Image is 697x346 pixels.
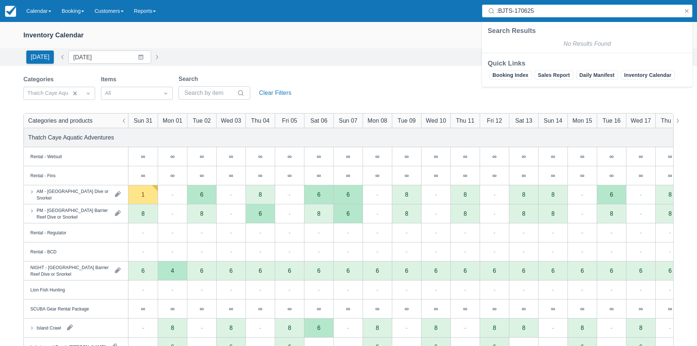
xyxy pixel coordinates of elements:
[216,147,246,166] div: ∞
[435,285,437,294] div: -
[669,285,671,294] div: -
[37,188,109,201] div: AM - [GEOGRAPHIC_DATA] Dive or Snorkel
[230,228,232,237] div: -
[216,300,246,319] div: ∞
[435,209,437,218] div: -
[661,116,679,125] div: Thu 18
[581,190,583,199] div: -
[201,228,203,237] div: -
[522,211,525,216] div: 8
[363,261,392,280] div: 6
[85,90,92,97] span: Dropdown icon
[246,300,275,319] div: ∞
[523,285,525,294] div: -
[376,228,378,237] div: -
[187,147,216,166] div: ∞
[509,261,538,280] div: 6
[522,153,526,159] div: ∞
[563,41,611,47] em: No Results Found
[230,190,232,199] div: -
[128,300,158,319] div: ∞
[310,116,327,125] div: Sat 06
[515,116,532,125] div: Sat 13
[200,306,204,312] div: ∞
[639,172,643,178] div: ∞
[597,147,626,166] div: ∞
[405,172,409,178] div: ∞
[179,75,201,83] label: Search
[426,116,446,125] div: Wed 10
[494,285,495,294] div: -
[216,261,246,280] div: 6
[375,153,379,159] div: ∞
[368,116,387,125] div: Mon 08
[30,172,56,179] div: Rental - Fins
[434,306,438,312] div: ∞
[538,147,567,166] div: ∞
[487,116,502,125] div: Fri 12
[597,261,626,280] div: 6
[492,153,496,159] div: ∞
[494,190,495,199] div: -
[392,300,421,319] div: ∞
[464,228,466,237] div: -
[434,268,438,274] div: 6
[405,191,408,197] div: 8
[597,300,626,319] div: ∞
[346,153,350,159] div: ∞
[538,300,567,319] div: ∞
[376,268,379,274] div: 6
[304,147,333,166] div: ∞
[406,247,408,256] div: -
[23,75,57,84] label: Categories
[333,166,363,185] div: ∞
[187,300,216,319] div: ∞
[492,172,496,178] div: ∞
[333,300,363,319] div: ∞
[171,268,174,274] div: 4
[668,172,672,178] div: ∞
[668,268,672,274] div: 6
[544,116,562,125] div: Sun 14
[668,153,672,159] div: ∞
[621,71,675,79] a: Inventory Calendar
[201,285,203,294] div: -
[128,166,158,185] div: ∞
[221,116,241,125] div: Wed 03
[523,247,525,256] div: -
[376,209,378,218] div: -
[172,209,173,218] div: -
[480,261,509,280] div: 6
[37,207,109,220] div: PM - [GEOGRAPHIC_DATA] Barrier Reef Dive or Snorkel
[655,300,685,319] div: ∞
[434,153,438,159] div: ∞
[346,306,350,312] div: ∞
[581,247,583,256] div: -
[141,172,145,178] div: ∞
[488,26,687,35] div: Search Results
[464,191,467,197] div: 8
[567,166,597,185] div: ∞
[626,166,655,185] div: ∞
[405,306,409,312] div: ∞
[229,268,233,274] div: 6
[346,191,350,197] div: 6
[258,306,262,312] div: ∞
[581,228,583,237] div: -
[463,172,467,178] div: ∞
[246,166,275,185] div: ∞
[405,268,408,274] div: 6
[610,191,613,197] div: 6
[141,306,145,312] div: ∞
[187,166,216,185] div: ∞
[640,190,642,199] div: -
[392,166,421,185] div: ∞
[392,261,421,280] div: 6
[163,116,183,125] div: Mon 01
[289,209,291,218] div: -
[655,147,685,166] div: ∞
[522,268,525,274] div: 6
[639,268,642,274] div: 6
[275,300,304,319] div: ∞
[347,323,349,332] div: -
